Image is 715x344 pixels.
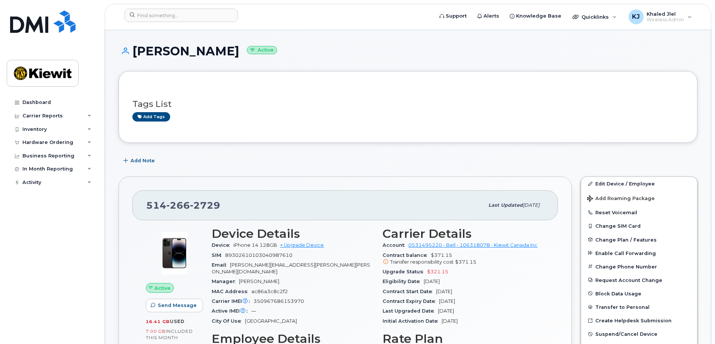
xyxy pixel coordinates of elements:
h3: Device Details [212,227,374,240]
span: Account [383,242,408,248]
span: Transfer responsibility cost [390,259,454,265]
span: [DATE] [439,298,455,304]
span: Change Plan / Features [595,237,657,242]
a: Edit Device / Employee [581,177,697,190]
div: Quicklinks [567,9,622,24]
span: Suspend/Cancel Device [595,331,657,337]
button: Block Data Usage [581,287,697,300]
span: Manager [212,279,239,284]
span: [DATE] [523,202,540,208]
span: 16.41 GB [146,319,170,324]
span: $371.15 [383,252,544,266]
span: City Of Use [212,318,245,324]
a: Add tags [132,112,170,122]
span: [DATE] [424,279,440,284]
span: Last Upgraded Date [383,308,438,314]
span: Send Message [158,302,197,309]
div: Khaled Jlel [623,9,697,24]
span: Active [154,285,171,292]
input: Find something... [125,9,238,22]
span: iPhone 14 128GB [233,242,277,248]
span: Add Roaming Package [587,196,655,203]
span: [DATE] [438,308,454,314]
button: Enable Call Forwarding [581,246,697,260]
img: image20231002-3703462-njx0qo.jpeg [152,231,197,276]
span: Alerts [484,12,499,20]
span: [PERSON_NAME][EMAIL_ADDRESS][PERSON_NAME][PERSON_NAME][DOMAIN_NAME] [212,262,370,274]
button: Request Account Change [581,273,697,287]
span: Last updated [488,202,523,208]
a: + Upgrade Device [280,242,324,248]
h3: Tags List [132,99,684,109]
span: used [170,319,185,324]
span: Device [212,242,233,248]
span: Contract balance [383,252,431,258]
span: Initial Activation Date [383,318,442,324]
span: $321.15 [427,269,448,274]
button: Suspend/Cancel Device [581,327,697,341]
span: ac86a3c8c2f2 [251,289,288,294]
span: [DATE] [436,289,452,294]
a: Support [434,9,472,24]
a: Create Helpdesk Submission [581,314,697,327]
span: 266 [166,200,190,211]
iframe: Messenger Launcher [682,311,709,338]
span: — [251,308,256,314]
span: Wireless Admin [647,17,684,23]
span: Contract Expiry Date [383,298,439,304]
a: Knowledge Base [504,9,567,24]
button: Reset Voicemail [581,206,697,219]
span: [PERSON_NAME] [239,279,279,284]
span: Add Note [131,157,155,164]
button: Change Phone Number [581,260,697,273]
h1: [PERSON_NAME] [119,44,697,58]
span: MAC Address [212,289,251,294]
span: 7.00 GB [146,329,166,334]
button: Transfer to Personal [581,300,697,314]
span: Khaled Jlel [647,11,684,17]
span: [DATE] [442,318,458,324]
span: included this month [146,328,193,341]
span: 350967686153970 [254,298,304,304]
button: Add Roaming Package [581,190,697,206]
span: Support [446,12,467,20]
button: Change Plan / Features [581,233,697,246]
a: 0531495220 - Bell - 106318078 - Kiewit Canada Inc [408,242,537,248]
span: Quicklinks [581,14,609,20]
span: SIM [212,252,225,258]
button: Change SIM Card [581,219,697,233]
span: Eligibility Date [383,279,424,284]
span: [GEOGRAPHIC_DATA] [245,318,297,324]
span: Email [212,262,230,268]
span: Upgrade Status [383,269,427,274]
span: 514 [146,200,220,211]
span: Knowledge Base [516,12,561,20]
span: $371.15 [455,259,476,265]
button: Send Message [146,299,203,312]
span: 2729 [190,200,220,211]
span: Contract Start Date [383,289,436,294]
small: Active [247,46,277,55]
span: KJ [632,12,640,21]
button: Add Note [119,154,161,168]
h3: Carrier Details [383,227,544,240]
span: 89302610103040987610 [225,252,292,258]
a: Alerts [472,9,504,24]
span: Carrier IMEI [212,298,254,304]
span: Enable Call Forwarding [595,250,656,256]
span: Active IMEI [212,308,251,314]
